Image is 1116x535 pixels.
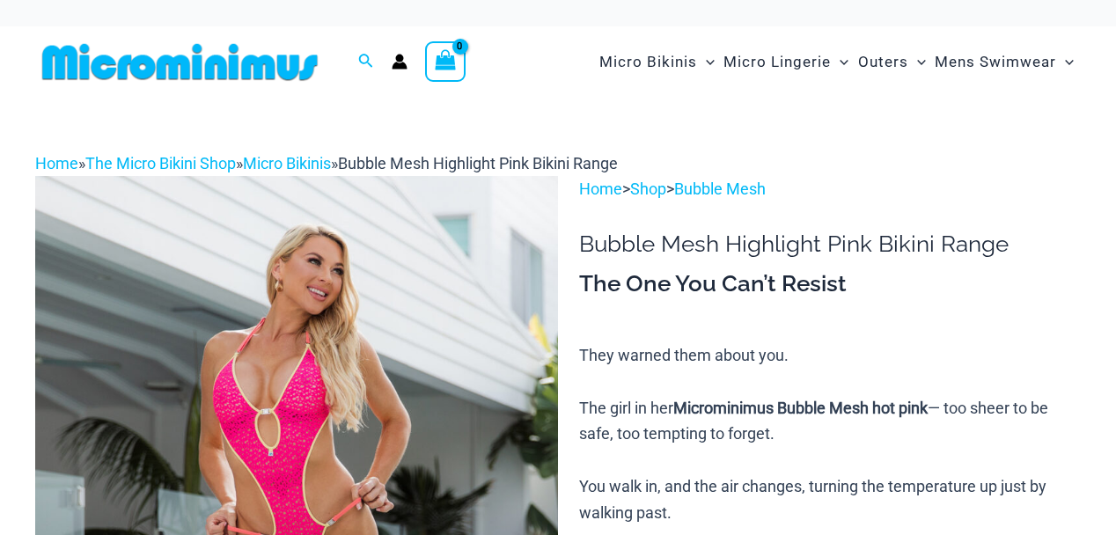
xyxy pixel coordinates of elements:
span: Outers [858,40,908,84]
span: Mens Swimwear [935,40,1056,84]
span: Menu Toggle [697,40,715,84]
span: Micro Bikinis [599,40,697,84]
nav: Site Navigation [592,33,1081,92]
a: Mens SwimwearMenu ToggleMenu Toggle [930,35,1078,89]
a: Micro LingerieMenu ToggleMenu Toggle [719,35,853,89]
span: Menu Toggle [831,40,848,84]
a: View Shopping Cart, empty [425,41,466,82]
h1: Bubble Mesh Highlight Pink Bikini Range [579,231,1081,258]
a: The Micro Bikini Shop [85,154,236,172]
a: Home [35,154,78,172]
a: OutersMenu ToggleMenu Toggle [854,35,930,89]
span: Micro Lingerie [723,40,831,84]
img: MM SHOP LOGO FLAT [35,42,325,82]
a: Home [579,180,622,198]
a: Micro BikinisMenu ToggleMenu Toggle [595,35,719,89]
a: Shop [630,180,666,198]
h3: The One You Can’t Resist [579,269,1081,299]
b: Microminimus Bubble Mesh hot pink [673,399,928,417]
span: Menu Toggle [908,40,926,84]
a: Bubble Mesh [674,180,766,198]
span: Menu Toggle [1056,40,1074,84]
a: Account icon link [392,54,407,70]
p: > > [579,176,1081,202]
a: Search icon link [358,51,374,73]
span: Bubble Mesh Highlight Pink Bikini Range [338,154,618,172]
a: Micro Bikinis [243,154,331,172]
span: » » » [35,154,618,172]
